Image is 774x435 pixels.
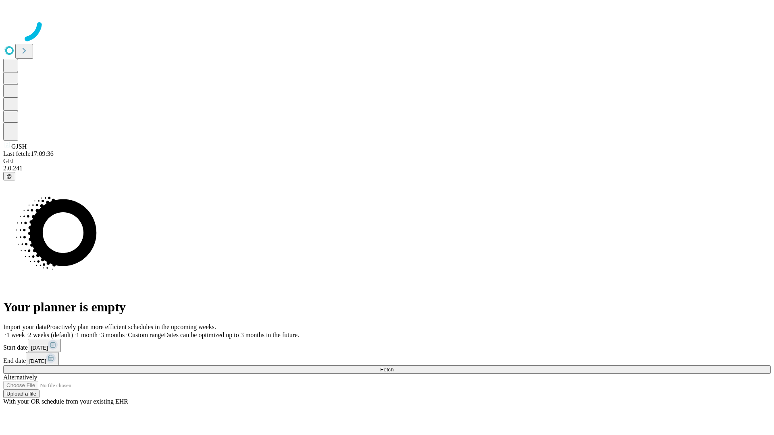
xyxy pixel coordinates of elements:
[6,173,12,179] span: @
[3,389,40,398] button: Upload a file
[128,331,164,338] span: Custom range
[380,367,393,373] span: Fetch
[3,157,771,165] div: GEI
[3,300,771,315] h1: Your planner is empty
[28,339,61,352] button: [DATE]
[3,339,771,352] div: Start date
[3,172,15,180] button: @
[11,143,27,150] span: GJSH
[28,331,73,338] span: 2 weeks (default)
[164,331,299,338] span: Dates can be optimized up to 3 months in the future.
[3,365,771,374] button: Fetch
[6,331,25,338] span: 1 week
[31,345,48,351] span: [DATE]
[3,323,47,330] span: Import your data
[76,331,98,338] span: 1 month
[47,323,216,330] span: Proactively plan more efficient schedules in the upcoming weeks.
[3,398,128,405] span: With your OR schedule from your existing EHR
[3,150,54,157] span: Last fetch: 17:09:36
[26,352,59,365] button: [DATE]
[3,165,771,172] div: 2.0.241
[3,352,771,365] div: End date
[101,331,125,338] span: 3 months
[29,358,46,364] span: [DATE]
[3,374,37,381] span: Alternatively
